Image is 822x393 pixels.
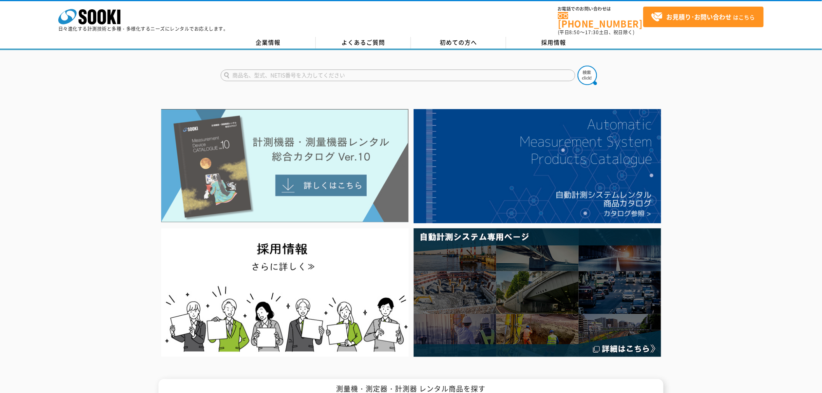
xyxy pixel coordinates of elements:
span: 17:30 [585,29,599,36]
span: 初めての方へ [440,38,477,47]
img: Catalog Ver10 [161,109,409,223]
span: お電話でのお問い合わせは [558,7,643,11]
a: 採用情報 [506,37,601,49]
img: 自動計測システムカタログ [414,109,661,223]
a: よくあるご質問 [316,37,411,49]
img: btn_search.png [578,66,597,85]
p: 日々進化する計測技術と多種・多様化するニーズにレンタルでお応えします。 [58,26,228,31]
input: 商品名、型式、NETIS番号を入力してください [221,70,575,81]
a: [PHONE_NUMBER] [558,12,643,28]
a: お見積り･お問い合わせはこちら [643,7,764,27]
a: 企業情報 [221,37,316,49]
span: (平日 ～ 土日、祝日除く) [558,29,635,36]
img: 自動計測システム専用ページ [414,228,661,357]
span: はこちら [651,11,755,23]
a: 初めての方へ [411,37,506,49]
span: 8:50 [569,29,580,36]
img: SOOKI recruit [161,228,409,357]
strong: お見積り･お問い合わせ [667,12,732,21]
